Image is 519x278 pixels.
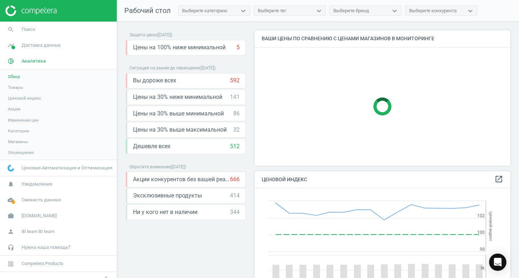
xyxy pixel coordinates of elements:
i: timeline [4,38,18,52]
img: ajHJNr6hYgQAAAAASUVORK5CYII= [5,5,57,16]
span: ( [DATE] ) [200,65,216,70]
span: [DOMAIN_NAME] [22,213,57,219]
text: 5k [480,266,485,270]
div: 344 [230,208,240,216]
text: 100 [477,230,485,235]
span: Цены на 30% выше максимальной [133,126,227,134]
span: Ценовая Автоматизация и Оптимизация [22,165,112,171]
span: BI team BI team [22,228,54,235]
div: 5 [236,44,240,51]
span: Магазины [8,139,28,145]
h4: Ценовой индекс [254,171,510,188]
span: Уведомления [22,181,52,187]
div: 32 [233,126,240,134]
tspan: Ценовой индекс [488,211,493,241]
span: Поиск [22,26,35,33]
div: Выберите категорию [182,8,227,14]
div: Open Intercom Messenger [489,254,506,271]
div: Выберите бренд [333,8,369,14]
i: pie_chart_outlined [4,54,18,68]
text: 102 [477,213,485,218]
span: Эксклюзивные продукты [133,192,202,200]
span: Обзор [8,74,20,79]
span: Аналитика [22,58,46,64]
span: Дешевле всех [133,142,170,150]
div: 414 [230,192,240,200]
span: Цены на 100% ниже минимальной [133,44,226,51]
i: person [4,225,18,238]
span: Вы дороже всех [133,77,176,85]
span: Оповещения [8,150,34,155]
span: Обратите внимание [129,164,170,169]
span: Защита цены [129,32,157,37]
span: Акции конкурентов без вашей реакции [133,176,230,183]
span: Рабочий стол [124,6,171,15]
i: work [4,209,18,223]
span: ( [DATE] ) [170,164,186,169]
i: notifications [4,177,18,191]
img: wGWNvw8QSZomAAAAABJRU5ErkJggg== [8,165,14,172]
span: Свежесть данных [22,197,61,203]
div: 592 [230,77,240,85]
span: Competera Products [22,260,63,267]
span: Ситуация на рынке до переоценки [129,65,200,70]
div: Выберите конкурента [409,8,457,14]
span: Доставка данных [22,42,61,49]
i: search [4,23,18,36]
span: ( [DATE] ) [157,32,172,37]
span: Цены на 30% выше минимальной [133,110,224,118]
i: cloud_done [4,193,18,207]
span: Товары [8,85,23,90]
span: Изменение цен [8,117,39,123]
div: 666 [230,176,240,183]
span: Нужна наша помощь? [22,244,70,251]
i: headset_mic [4,241,18,254]
span: Ценовой индекс [8,95,41,101]
h4: Ваши цены по сравнению с ценами магазинов в мониторинге [254,30,510,47]
span: Ни у кого нет в наличии [133,208,198,216]
text: 98 [480,247,485,252]
div: 86 [233,110,240,118]
span: Категории [8,128,29,134]
span: Цены на 30% ниже минимальной [133,93,222,101]
div: 141 [230,93,240,101]
div: Выберите тег [258,8,286,14]
div: 512 [230,142,240,150]
span: Акции [8,106,21,112]
a: open_in_new [494,175,503,184]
